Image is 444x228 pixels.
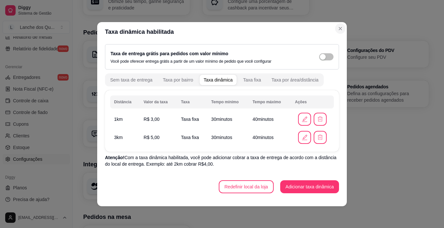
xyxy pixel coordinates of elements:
[249,128,291,146] td: 40 minutos
[140,95,177,108] th: Valor da taxa
[280,180,339,193] button: Adicionar taxa dinâmica
[335,23,346,34] button: Close
[111,51,228,56] label: Taxa de entrega grátis para pedidos com valor mínimo
[105,155,124,160] span: Atenção!
[110,95,140,108] th: Distância
[291,95,334,108] th: Ações
[207,128,249,146] td: 30 minutos
[97,22,347,42] header: Taxa dinâmica habilitada
[111,59,271,64] p: Você pode oferecer entrega grátis a partir de um valor mínimo de pedido que você configurar
[181,135,199,140] span: Taxa fixa
[203,77,233,83] div: Taxa dinâmica
[110,128,140,146] td: 3 km
[144,117,160,122] span: R$ 3,00
[181,117,199,122] span: Taxa fixa
[110,77,152,83] div: Sem taxa de entrega
[110,110,140,128] td: 1 km
[177,95,207,108] th: Taxa
[207,110,249,128] td: 30 minutos
[207,95,249,108] th: Tempo mínimo
[219,180,274,193] button: Redefinir local da loja
[163,77,193,83] div: Taxa por bairro
[105,154,339,167] p: Com a taxa dinâmica habilitada, você pode adicionar cobrar a taxa de entrega de acordo com a dist...
[144,135,160,140] span: R$ 5,00
[271,77,319,83] div: Taxa por área/distância
[249,110,291,128] td: 40 minutos
[249,95,291,108] th: Tempo máximo
[243,77,261,83] div: Taxa fixa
